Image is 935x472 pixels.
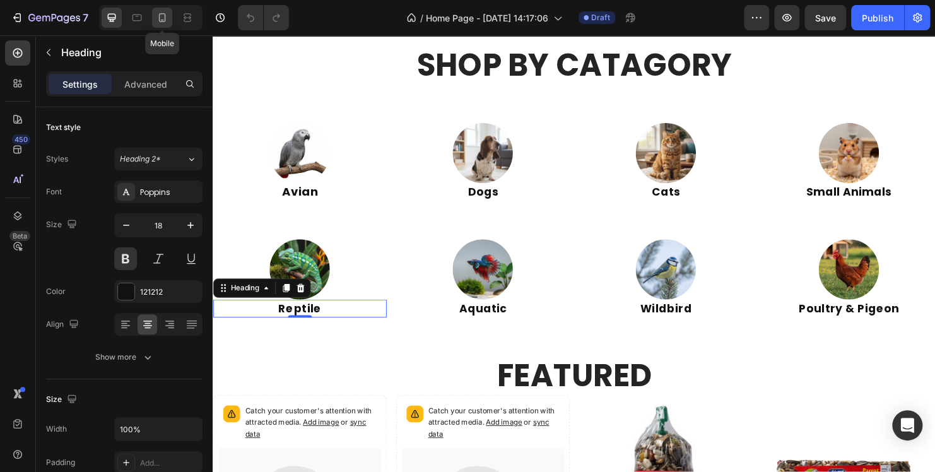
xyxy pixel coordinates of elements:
h2: Aquatic [192,277,373,295]
p: Heading [61,45,197,60]
div: Poppins [140,187,199,198]
div: Undo/Redo [238,5,289,30]
span: Add image [94,401,132,410]
div: Padding [46,457,75,468]
img: gempages_585615333780357815-3f9db103-ece8-47f1-8cc4-b28a9d31f5e0.jpg [59,214,122,277]
button: Show more [46,346,203,369]
h2: Dogs [192,155,373,174]
img: gempages_585615333780357815-06a72cb2-7946-4f03-a0bf-a722f3b0bf64.jpg [443,92,506,155]
h2: Cats [384,155,565,174]
div: Width [46,423,67,435]
span: Draft [591,12,610,23]
button: Publish [851,5,904,30]
h2: Wildbird [384,277,565,295]
p: Advanced [124,78,167,91]
h2: Small Animals [575,155,757,174]
span: or [225,401,352,423]
p: Settings [62,78,98,91]
img: gempages_585615333780357815-3316474d-e9f7-4d82-a91b-f306df45749f.jpg [251,214,314,277]
div: Open Intercom Messenger [892,410,922,440]
div: Size [46,216,79,233]
p: Catch your customer's attention with attracted media. [225,388,363,425]
input: Auto [115,418,202,440]
div: Show more [95,351,154,363]
img: gempages_585615333780357815-1ec85d1b-a888-4a5c-8a28-d9a733e054a2.jpg [635,214,698,277]
div: Styles [46,153,68,165]
iframe: Design area [213,35,935,472]
div: Add... [140,457,199,469]
div: Text style [46,122,81,133]
div: Align [46,316,81,333]
span: Home Page - [DATE] 14:17:06 [426,11,548,25]
div: Beta [9,231,30,241]
strong: Poultry & Pigeon [614,278,719,294]
button: Save [804,5,846,30]
p: 7 [83,10,88,25]
img: gempages_585615333780357815-ce6703e4-92f6-4b86-a08e-914544ef4990.jpg [443,214,506,277]
span: / [420,11,423,25]
div: 121212 [140,286,199,298]
div: Publish [862,11,893,25]
button: Heading 2* [114,148,203,170]
button: 7 [5,5,94,30]
div: Font [46,186,62,198]
div: 450 [12,134,30,145]
span: Save [815,13,836,23]
span: sync data [33,401,160,423]
img: gempages_585615333780357815-2e0a39ce-33e5-4c95-a7ce-55a0ad2c32ad.jpg [635,92,698,155]
span: sync data [225,401,352,423]
span: Heading 2* [120,153,161,165]
div: Size [46,391,79,408]
span: FEATURED [297,334,460,379]
div: Heading [16,259,50,271]
div: Color [46,286,66,297]
span: Add image [286,401,324,410]
p: Catch your customer's attention with attracted media. [33,388,171,425]
img: gempages_585615333780357815-cb8bc2c9-495c-49fc-8a99-7cf7344572e9.jpg [251,92,314,155]
span: or [33,401,160,423]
